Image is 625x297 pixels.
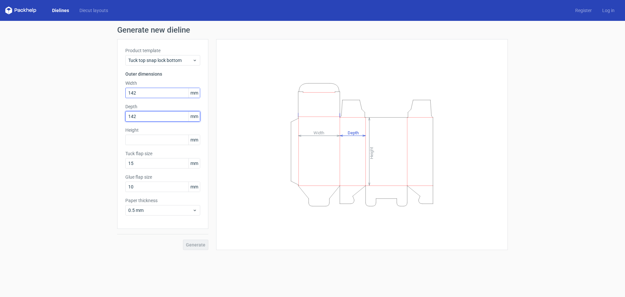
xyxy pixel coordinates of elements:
label: Product template [125,47,200,54]
span: mm [188,88,200,98]
span: mm [188,182,200,192]
label: Width [125,80,200,86]
tspan: Height [369,147,374,159]
tspan: Depth [348,130,359,135]
label: Depth [125,103,200,110]
span: Tuck top snap lock bottom [128,57,192,64]
label: Paper thickness [125,197,200,204]
h1: Generate new dieline [117,26,508,34]
a: Register [570,7,597,14]
label: Tuck flap size [125,150,200,157]
span: 0.5 mm [128,207,192,214]
tspan: Width [313,130,324,135]
a: Dielines [47,7,74,14]
h3: Outer dimensions [125,71,200,77]
span: mm [188,111,200,121]
label: Glue flap size [125,174,200,180]
a: Log in [597,7,620,14]
span: mm [188,135,200,145]
span: mm [188,158,200,168]
label: Height [125,127,200,133]
a: Diecut layouts [74,7,113,14]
